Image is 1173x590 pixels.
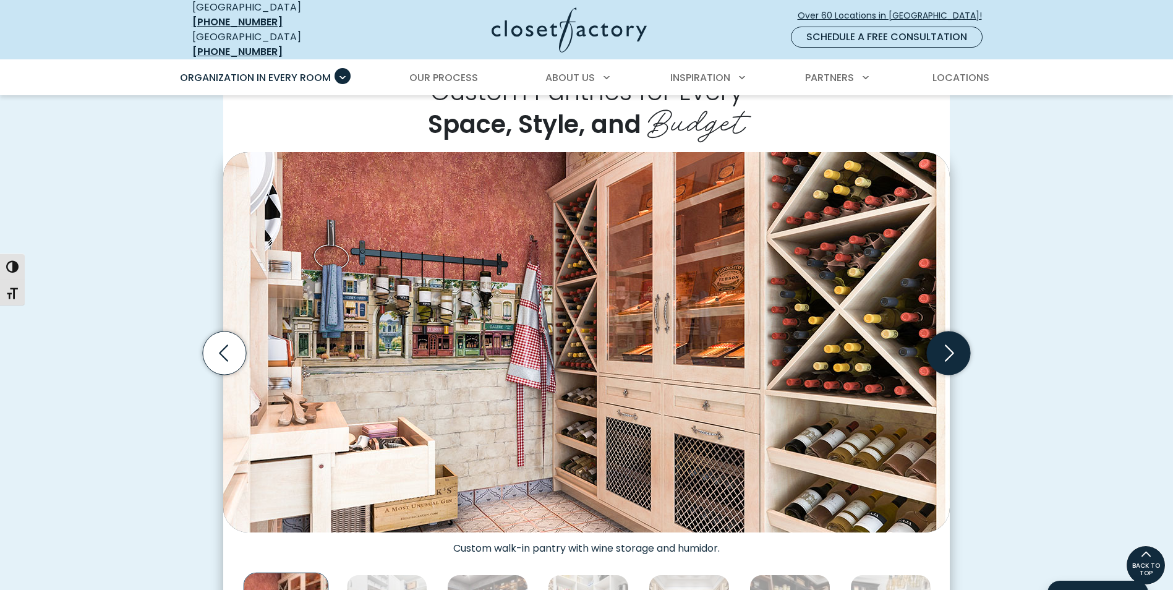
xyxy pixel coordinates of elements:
[1126,545,1166,585] a: BACK TO TOP
[492,7,647,53] img: Closet Factory Logo
[1127,562,1165,577] span: BACK TO TOP
[670,71,730,85] span: Inspiration
[922,327,975,380] button: Next slide
[192,15,283,29] a: [PHONE_NUMBER]
[798,9,992,22] span: Over 60 Locations in [GEOGRAPHIC_DATA]!
[192,30,372,59] div: [GEOGRAPHIC_DATA]
[805,71,854,85] span: Partners
[545,71,595,85] span: About Us
[428,107,641,142] span: Space, Style, and
[192,45,283,59] a: [PHONE_NUMBER]
[409,71,478,85] span: Our Process
[647,94,745,143] span: Budget
[932,71,989,85] span: Locations
[171,61,1002,95] nav: Primary Menu
[791,27,983,48] a: Schedule a Free Consultation
[180,71,331,85] span: Organization in Every Room
[797,5,992,27] a: Over 60 Locations in [GEOGRAPHIC_DATA]!
[198,327,251,380] button: Previous slide
[223,532,950,555] figcaption: Custom walk-in pantry with wine storage and humidor.
[223,152,950,532] img: Custom walk-in pantry with wine storage and humidor.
